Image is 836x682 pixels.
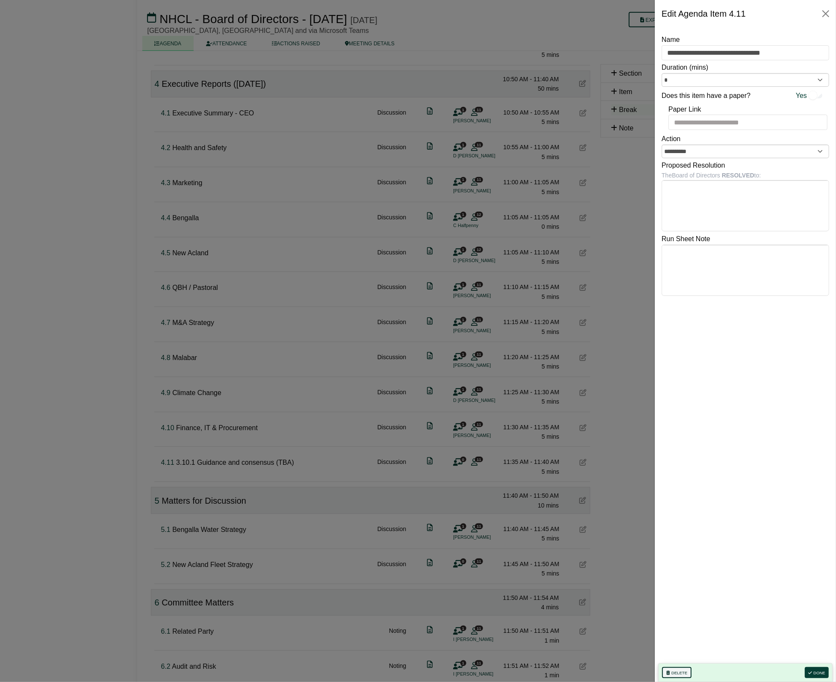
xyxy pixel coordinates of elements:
label: Does this item have a paper? [662,90,751,101]
span: Yes [796,90,807,101]
label: Paper Link [668,104,701,115]
label: Run Sheet Note [662,233,710,245]
label: Duration (mins) [662,62,708,73]
label: Proposed Resolution [662,160,725,171]
div: The Board of Directors to: [662,171,829,180]
button: Done [805,667,829,678]
button: Delete [662,667,692,678]
button: Close [819,7,833,21]
label: Name [662,34,680,45]
b: RESOLVED [722,172,754,179]
div: Edit Agenda Item 4.11 [662,7,746,21]
label: Action [662,133,680,145]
